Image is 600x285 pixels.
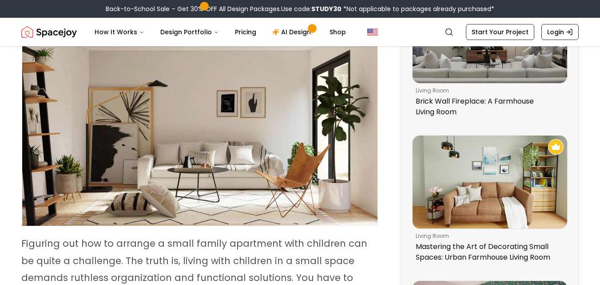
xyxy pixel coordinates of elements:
b: STUDY30 [311,4,342,13]
img: United States [367,27,378,37]
p: living room [416,233,560,240]
a: Spacejoy [21,23,77,41]
p: Brick Wall Fireplace: A Farmhouse Living Room [416,96,560,117]
button: How It Works [87,23,151,41]
span: Use code: [281,4,342,13]
a: Shop [322,23,353,41]
nav: Main [87,23,353,41]
a: Pricing [228,23,263,41]
nav: Global [21,18,579,46]
a: Login [541,24,579,40]
button: Design Portfolio [153,23,226,41]
a: AI Design [265,23,321,41]
img: Mastering the Art of Decorating Small Spaces: Urban Farmhouse Living Room [413,136,567,229]
img: Urban Minimalist Home [22,26,377,226]
img: Recommended Spacejoy Design - Mastering the Art of Decorating Small Spaces: Urban Farmhouse Livin... [548,139,564,155]
div: Back-to-School Sale – Get 30% OFF All Design Packages. [106,4,494,13]
img: Spacejoy Logo [21,23,77,41]
a: Start Your Project [466,24,534,40]
p: living room [416,87,560,94]
span: *Not applicable to packages already purchased* [342,4,494,13]
p: Mastering the Art of Decorating Small Spaces: Urban Farmhouse Living Room [416,241,560,263]
a: Mastering the Art of Decorating Small Spaces: Urban Farmhouse Living RoomRecommended Spacejoy Des... [412,135,568,266]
